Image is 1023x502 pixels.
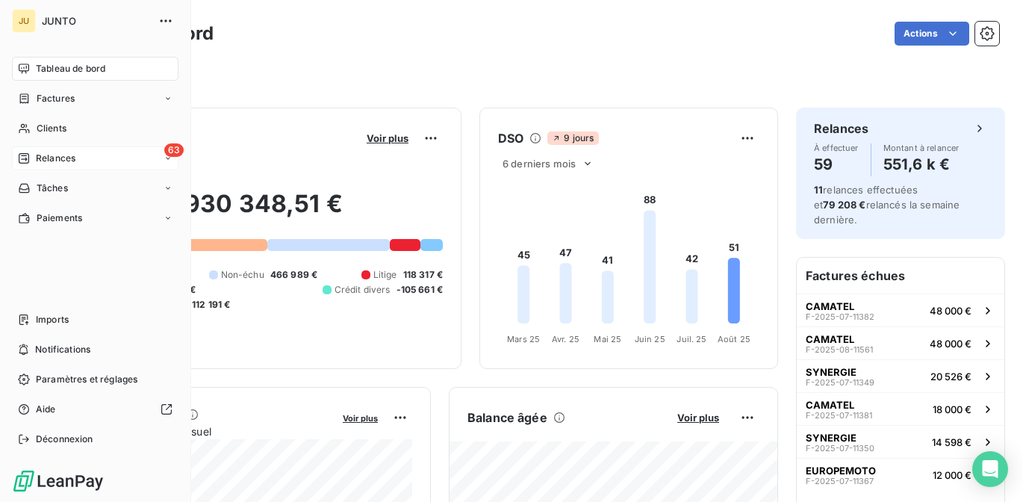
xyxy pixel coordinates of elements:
[164,143,184,157] span: 63
[797,392,1004,425] button: CAMATELF-2025-07-1138118 000 €
[270,268,317,282] span: 466 989 €
[36,433,93,446] span: Déconnexion
[36,313,69,326] span: Imports
[814,120,868,137] h6: Relances
[12,57,178,81] a: Tableau de bord
[367,132,408,144] span: Voir plus
[814,184,960,226] span: relances effectuées et relancés la semaine dernière.
[806,411,872,420] span: F-2025-07-11381
[36,152,75,165] span: Relances
[12,469,105,493] img: Logo LeanPay
[338,411,382,424] button: Voir plus
[933,469,971,481] span: 12 000 €
[343,413,378,424] span: Voir plus
[806,333,854,345] span: CAMATEL
[814,152,859,176] h4: 59
[187,298,231,312] span: -112 191 €
[42,15,149,27] span: JUNTO
[972,451,1008,487] div: Open Intercom Messenger
[503,158,576,170] span: 6 derniers mois
[932,436,971,448] span: 14 598 €
[35,343,90,356] span: Notifications
[37,92,75,105] span: Factures
[547,131,598,145] span: 9 jours
[797,359,1004,392] button: SYNERGIEF-2025-07-1134920 526 €
[12,117,178,140] a: Clients
[84,189,443,234] h2: 930 348,51 €
[806,465,876,477] span: EUROPEMOTO
[806,399,854,411] span: CAMATEL
[933,403,971,415] span: 18 000 €
[930,338,971,350] span: 48 000 €
[718,334,750,344] tspan: Août 25
[814,143,859,152] span: À effectuer
[797,258,1004,294] h6: Factures échues
[12,9,36,33] div: JU
[36,403,56,416] span: Aide
[883,143,960,152] span: Montant à relancer
[507,334,540,344] tspan: Mars 25
[467,409,547,427] h6: Balance âgée
[373,268,397,282] span: Litige
[930,305,971,317] span: 48 000 €
[37,122,66,135] span: Clients
[36,62,105,75] span: Tableau de bord
[37,211,82,225] span: Paiements
[814,184,823,196] span: 11
[594,334,621,344] tspan: Mai 25
[635,334,665,344] tspan: Juin 25
[797,458,1004,491] button: EUROPEMOTOF-2025-07-1136712 000 €
[12,368,178,391] a: Paramètres et réglages
[797,326,1004,359] button: CAMATELF-2025-08-1156148 000 €
[797,425,1004,458] button: SYNERGIEF-2025-07-1135014 598 €
[930,371,971,382] span: 20 526 €
[806,444,874,453] span: F-2025-07-11350
[36,373,137,386] span: Paramètres et réglages
[552,334,579,344] tspan: Avr. 25
[221,268,264,282] span: Non-échu
[673,411,724,424] button: Voir plus
[806,432,856,444] span: SYNERGIE
[823,199,865,211] span: 79 208 €
[84,424,332,439] span: Chiffre d'affaires mensuel
[806,345,873,354] span: F-2025-08-11561
[806,300,854,312] span: CAMATEL
[12,87,178,111] a: Factures
[677,334,706,344] tspan: Juil. 25
[806,312,874,321] span: F-2025-07-11382
[362,131,413,145] button: Voir plus
[397,283,444,297] span: -105 661 €
[37,182,68,195] span: Tâches
[498,129,523,147] h6: DSO
[403,268,443,282] span: 118 317 €
[12,206,178,230] a: Paiements
[797,294,1004,326] button: CAMATELF-2025-07-1138248 000 €
[12,176,178,200] a: Tâches
[335,283,391,297] span: Crédit divers
[677,412,719,424] span: Voir plus
[806,477,874,486] span: F-2025-07-11367
[12,146,178,170] a: 63Relances
[12,397,178,421] a: Aide
[895,22,969,46] button: Actions
[806,366,856,378] span: SYNERGIE
[806,378,874,387] span: F-2025-07-11349
[883,152,960,176] h4: 551,6 k €
[12,308,178,332] a: Imports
